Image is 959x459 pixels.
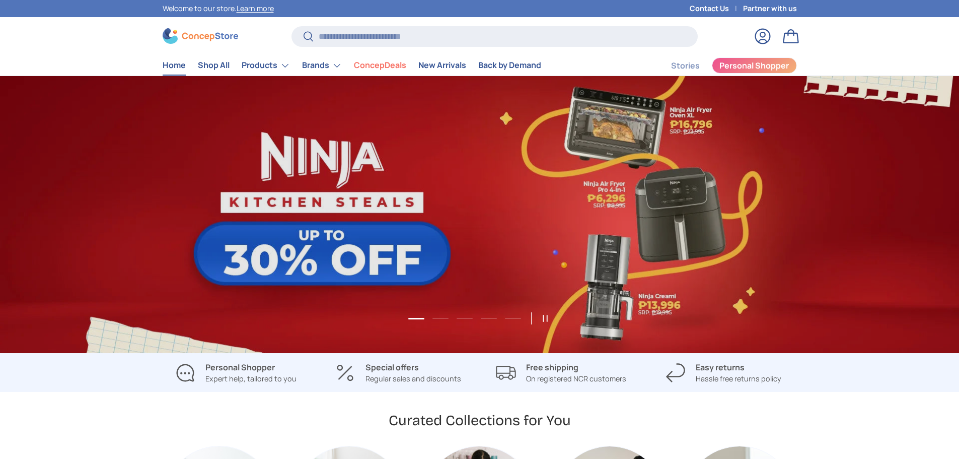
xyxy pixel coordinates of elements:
a: Personal Shopper Expert help, tailored to you [163,361,309,384]
strong: Free shipping [526,362,578,373]
a: Back by Demand [478,55,541,75]
span: Personal Shopper [719,61,789,70]
p: Regular sales and discounts [365,373,461,384]
a: Home [163,55,186,75]
summary: Products [236,55,296,76]
p: On registered NCR customers [526,373,626,384]
a: Products [242,55,290,76]
nav: Primary [163,55,541,76]
a: Special offers Regular sales and discounts [325,361,472,384]
a: Learn more [237,4,274,13]
a: New Arrivals [418,55,466,75]
strong: Easy returns [696,362,745,373]
a: Shop All [198,55,230,75]
a: Easy returns Hassle free returns policy [650,361,797,384]
p: Welcome to our store. [163,3,274,14]
strong: Personal Shopper [205,362,275,373]
a: Contact Us [690,3,743,14]
nav: Secondary [647,55,797,76]
a: Brands [302,55,342,76]
a: Free shipping On registered NCR customers [488,361,634,384]
p: Hassle free returns policy [696,373,781,384]
summary: Brands [296,55,348,76]
a: ConcepDeals [354,55,406,75]
a: Stories [671,56,700,76]
h2: Curated Collections for You [389,411,571,430]
strong: Special offers [365,362,419,373]
img: ConcepStore [163,28,238,44]
a: Partner with us [743,3,797,14]
p: Expert help, tailored to you [205,373,297,384]
a: Personal Shopper [712,57,797,74]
